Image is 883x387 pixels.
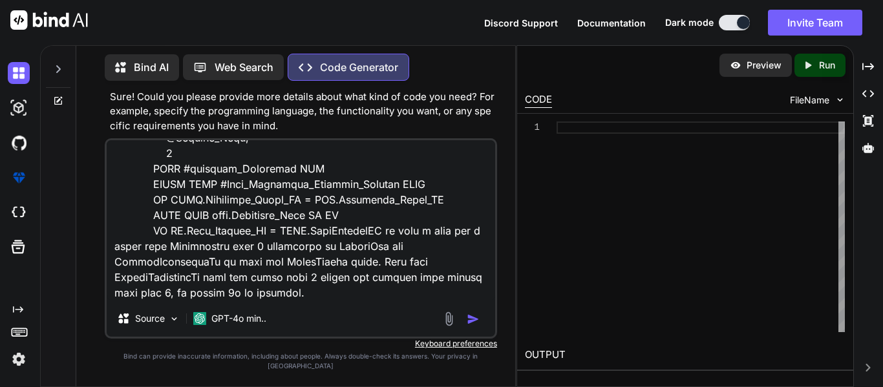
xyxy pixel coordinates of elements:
[525,121,540,134] div: 1
[105,351,497,371] p: Bind can provide inaccurate information, including about people. Always double-check its answers....
[441,311,456,326] img: attachment
[8,97,30,119] img: darkAi-studio
[10,10,88,30] img: Bind AI
[320,59,398,75] p: Code Generator
[8,132,30,154] img: githubDark
[134,59,169,75] p: Bind AI
[107,140,495,300] textarea: LOREMI DOLO sita.Consectet_Adipi_Elit ( Seddoeius_Tempo_IN, Utlabo_Etdo_Magnaa_Enim, Admin_Veniam...
[835,94,846,105] img: chevron down
[517,340,853,370] h2: OUTPUT
[790,94,829,107] span: FileName
[819,59,835,72] p: Run
[105,339,497,349] p: Keyboard preferences
[135,312,165,325] p: Source
[211,312,266,325] p: GPT-4o min..
[8,202,30,224] img: cloudideIcon
[8,62,30,84] img: darkChat
[484,16,558,30] button: Discord Support
[730,59,741,71] img: preview
[525,92,552,108] div: CODE
[8,167,30,189] img: premium
[577,17,646,28] span: Documentation
[484,17,558,28] span: Discord Support
[768,10,862,36] button: Invite Team
[193,312,206,325] img: GPT-4o mini
[665,16,714,29] span: Dark mode
[747,59,782,72] p: Preview
[577,16,646,30] button: Documentation
[467,313,480,326] img: icon
[110,90,495,134] p: Sure! Could you please provide more details about what kind of code you need? For example, specif...
[169,313,180,324] img: Pick Models
[8,348,30,370] img: settings
[215,59,273,75] p: Web Search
